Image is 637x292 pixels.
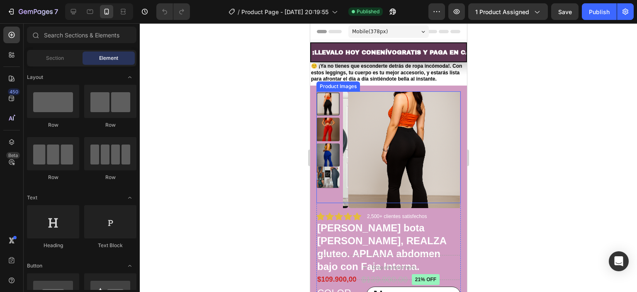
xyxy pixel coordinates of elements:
[123,259,136,272] span: Toggle open
[475,7,529,16] span: 1 product assigned
[6,152,20,159] div: Beta
[123,191,136,204] span: Toggle open
[551,3,579,20] button: Save
[27,262,42,270] span: Button
[156,3,190,20] div: Undo/Redo
[66,26,87,32] strong: ENÍVO
[241,7,328,16] span: Product Page - [DATE] 20:19:55
[54,7,58,17] p: 7
[46,54,64,62] span: Section
[558,8,572,15] span: Save
[468,3,548,20] button: 1 product assigned
[61,241,105,248] div: Drop element here
[609,251,629,271] div: Open Intercom Messenger
[84,174,136,181] div: Row
[57,189,117,197] p: 2,500+ clientes satisfechos
[6,263,56,277] legend: Color
[27,27,136,43] input: Search Sections & Elements
[27,242,79,249] div: Heading
[8,88,20,95] div: 450
[99,54,118,62] span: Element
[27,174,79,181] div: Row
[582,3,617,20] button: Publish
[27,121,79,129] div: Row
[1,40,152,59] strong: ☺️ ¡Ya no tienes que esconderte detrás de ropa incómoda!. Con estos leggings, tu cuerpo es tu mej...
[27,74,43,81] span: Layout
[84,121,136,129] div: Row
[123,71,136,84] span: Toggle open
[589,7,610,16] div: Publish
[102,251,129,262] pre: 21% off
[310,23,467,292] iframe: Design area
[27,194,37,201] span: Text
[8,59,48,67] div: Product Images
[357,8,379,15] span: Published
[6,197,151,251] h1: [PERSON_NAME] bota [PERSON_NAME], REALZA gluteo. APLANA abdomen bajo con Faja Interna.
[2,24,170,34] p: ¡LLEVALO HOY CON GRATIS Y PAGA EN CASA!
[84,242,136,249] div: Text Block
[238,7,240,16] span: /
[3,3,62,20] button: 7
